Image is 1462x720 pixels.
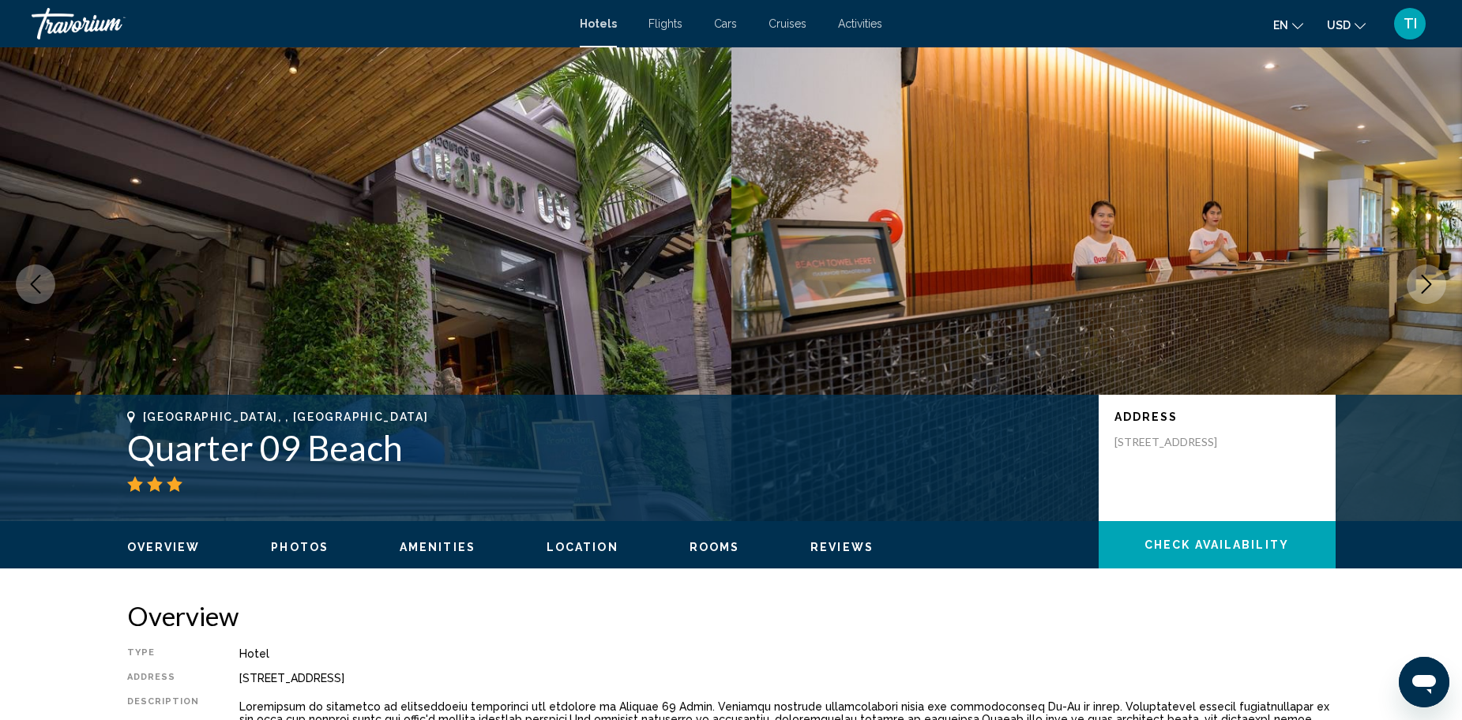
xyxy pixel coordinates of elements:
[1327,13,1366,36] button: Change currency
[400,541,475,553] span: Amenities
[1099,521,1336,568] button: Check Availability
[32,8,564,39] a: Travorium
[580,17,617,30] a: Hotels
[127,427,1083,468] h1: Quarter 09 Beach
[648,17,682,30] a: Flights
[127,541,201,553] span: Overview
[127,540,201,554] button: Overview
[127,647,200,660] div: Type
[271,541,329,553] span: Photos
[690,541,740,553] span: Rooms
[1399,657,1449,707] iframe: Кнопка запуска окна обмена сообщениями
[1273,13,1303,36] button: Change language
[271,540,329,554] button: Photos
[1389,7,1430,40] button: User Menu
[810,541,874,553] span: Reviews
[127,672,200,684] div: Address
[1273,19,1288,32] span: en
[1114,435,1241,449] p: [STREET_ADDRESS]
[239,647,1336,660] div: Hotel
[1327,19,1351,32] span: USD
[16,264,55,304] button: Previous image
[769,17,806,30] a: Cruises
[127,600,1336,632] h2: Overview
[143,411,429,423] span: [GEOGRAPHIC_DATA], , [GEOGRAPHIC_DATA]
[690,540,740,554] button: Rooms
[1404,16,1417,32] span: TI
[400,540,475,554] button: Amenities
[1144,539,1289,552] span: Check Availability
[547,541,618,553] span: Location
[547,540,618,554] button: Location
[239,672,1336,684] div: [STREET_ADDRESS]
[714,17,737,30] a: Cars
[838,17,882,30] a: Activities
[1407,264,1446,304] button: Next image
[810,540,874,554] button: Reviews
[1114,411,1320,423] p: Address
